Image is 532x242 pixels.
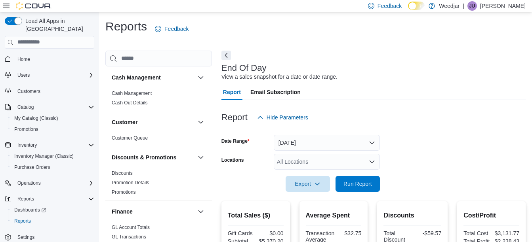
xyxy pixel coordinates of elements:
span: Dashboards [14,207,46,213]
button: Catalog [2,102,97,113]
h3: Report [221,113,248,122]
span: Home [14,54,94,64]
a: GL Transactions [112,234,146,240]
a: Promotions [112,189,136,195]
span: Email Subscription [250,84,301,100]
a: Dashboards [11,205,49,215]
span: Report [223,84,241,100]
div: Discounts & Promotions [105,168,212,200]
button: Users [14,70,33,80]
span: Operations [17,180,41,186]
div: View a sales snapshot for a date or date range. [221,73,338,81]
div: -$59.57 [414,230,441,236]
p: | [463,1,464,11]
h2: Total Sales ($) [228,211,284,220]
span: Customers [17,88,40,95]
span: Catalog [17,104,34,110]
button: Reports [14,194,37,204]
span: Discounts [112,170,133,176]
span: Feedback [378,2,402,10]
a: Settings [14,233,38,242]
span: Export [290,176,325,192]
div: Customer [105,133,212,146]
h3: Finance [112,208,133,216]
button: Customer [112,118,194,126]
span: Catalog [14,102,94,112]
span: Inventory [17,142,37,148]
a: Cash Out Details [112,100,148,106]
button: Operations [14,178,44,188]
span: Promotions [112,189,136,195]
img: Cova [16,2,51,10]
span: Run Report [343,180,372,188]
button: Cash Management [196,73,206,82]
button: Customer [196,117,206,127]
div: Cash Management [105,89,212,111]
button: My Catalog (Classic) [8,113,97,124]
div: $3,131.77 [493,230,519,236]
button: Reports [8,216,97,227]
button: Inventory [14,140,40,150]
a: Customer Queue [112,135,148,141]
span: Purchase Orders [11,163,94,172]
button: Users [2,70,97,81]
h3: Discounts & Promotions [112,153,176,161]
h3: End Of Day [221,63,267,73]
span: Reports [11,216,94,226]
button: Run Report [336,176,380,192]
button: Catalog [14,102,37,112]
p: [PERSON_NAME] [480,1,526,11]
a: Cash Management [112,91,152,96]
button: Discounts & Promotions [112,153,194,161]
h2: Discounts [383,211,441,220]
span: Dashboards [11,205,94,215]
div: Gift Cards [228,230,254,236]
button: Open list of options [369,159,375,165]
span: Users [14,70,94,80]
span: Cash Management [112,90,152,96]
span: Home [17,56,30,62]
span: GL Account Totals [112,224,150,231]
a: Home [14,55,33,64]
button: Cash Management [112,74,194,81]
a: Inventory Manager (Classic) [11,151,77,161]
a: My Catalog (Classic) [11,113,61,123]
span: Purchase Orders [14,164,50,170]
a: Reports [11,216,34,226]
span: Customers [14,86,94,96]
h3: Cash Management [112,74,161,81]
span: Reports [14,218,31,224]
div: Total Cost [463,230,490,236]
span: My Catalog (Classic) [14,115,58,121]
span: Users [17,72,30,78]
span: Inventory Manager (Classic) [14,153,74,159]
button: Promotions [8,124,97,135]
button: Finance [112,208,194,216]
span: Settings [14,232,94,242]
span: Feedback [164,25,189,33]
button: Operations [2,178,97,189]
a: GL Account Totals [112,225,150,230]
a: Promotion Details [112,180,149,185]
span: Hide Parameters [267,113,308,121]
span: Reports [17,196,34,202]
span: JU [469,1,475,11]
button: Export [286,176,330,192]
div: $32.75 [338,230,361,236]
h2: Average Spent [306,211,362,220]
a: Feedback [152,21,192,37]
button: Customers [2,85,97,97]
span: Inventory Manager (Classic) [11,151,94,161]
button: Discounts & Promotions [196,153,206,162]
a: Dashboards [8,204,97,216]
span: Load All Apps in [GEOGRAPHIC_DATA] [22,17,94,33]
button: [DATE] [274,135,380,151]
button: Reports [2,193,97,204]
h1: Reports [105,19,147,34]
span: Promotions [14,126,38,132]
input: Dark Mode [408,2,425,10]
span: Operations [14,178,94,188]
